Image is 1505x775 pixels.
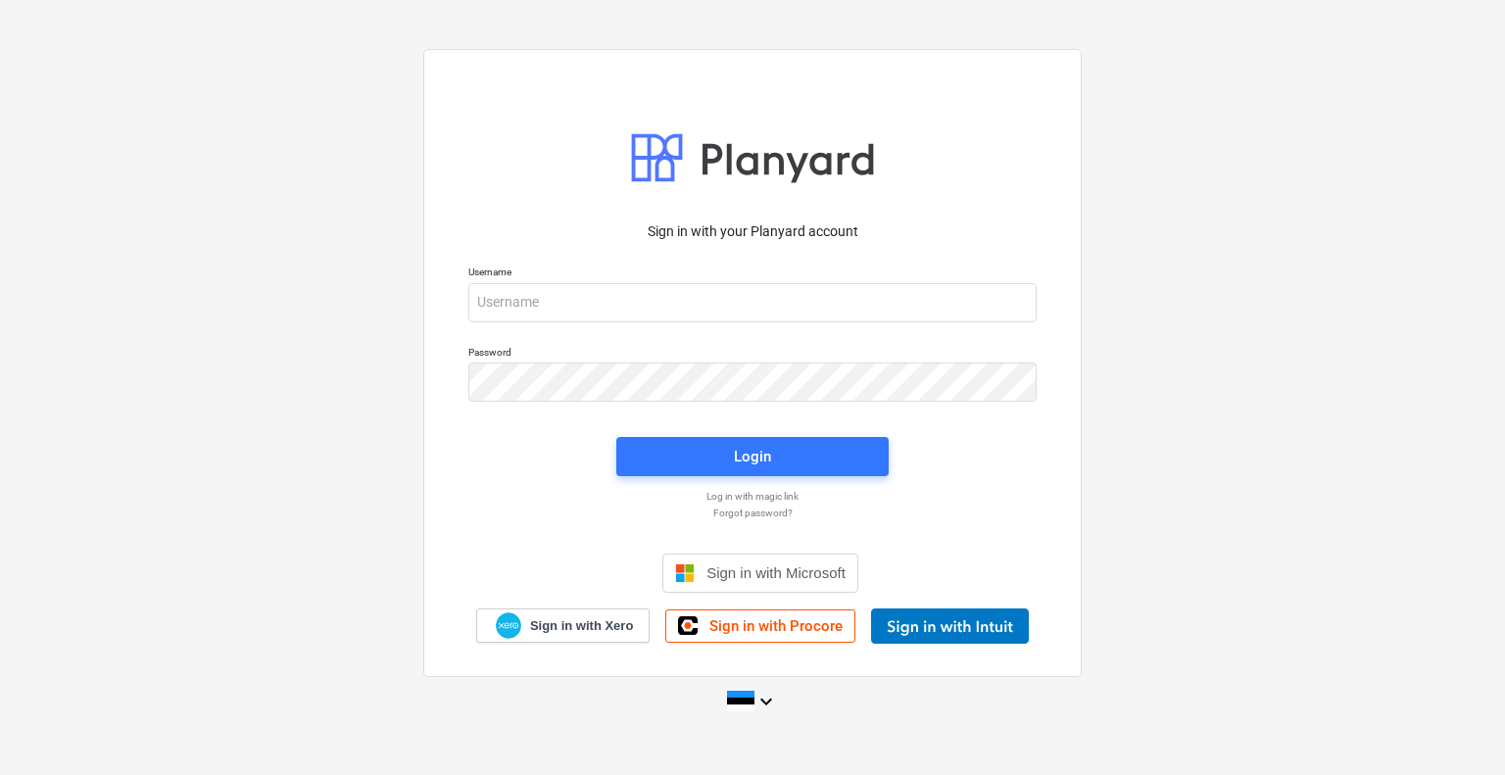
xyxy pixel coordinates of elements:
button: Login [616,437,889,476]
a: Forgot password? [459,507,1046,519]
img: Microsoft logo [675,563,695,583]
a: Sign in with Xero [476,608,651,643]
p: Sign in with your Planyard account [468,221,1037,242]
p: Username [468,266,1037,282]
img: Xero logo [496,612,521,639]
span: Sign in with Xero [530,617,633,635]
a: Sign in with Procore [665,609,855,643]
input: Username [468,283,1037,322]
div: Login [734,444,771,469]
span: Sign in with Microsoft [706,564,846,581]
span: Sign in with Procore [709,617,843,635]
p: Password [468,346,1037,363]
i: keyboard_arrow_down [754,690,778,713]
a: Log in with magic link [459,490,1046,503]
